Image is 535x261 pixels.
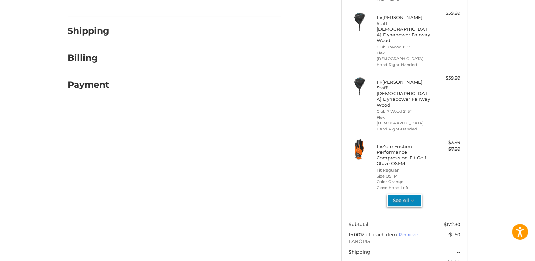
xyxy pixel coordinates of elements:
[377,144,431,167] h4: 1 x Zero Friction Performance Compression-Fit Golf Glove OSFM
[399,232,418,237] a: Remove
[377,14,431,43] h4: 1 x [PERSON_NAME] Staff [DEMOGRAPHIC_DATA] Dynapower Fairway Wood
[377,79,431,108] h4: 1 x [PERSON_NAME] Staff [DEMOGRAPHIC_DATA] Dynapower Fairway Wood
[432,146,460,153] div: $7.99
[68,52,109,63] h2: Billing
[377,126,431,132] li: Hand Right-Handed
[377,109,431,115] li: Club 7 Wood 21.5°
[349,232,399,237] span: 15.00% off each item
[349,221,368,227] span: Subtotal
[68,25,109,36] h2: Shipping
[387,194,422,207] button: See All
[349,238,460,245] span: LABOR15
[432,10,460,17] div: $59.99
[444,221,460,227] span: $172.30
[457,249,460,255] span: --
[447,232,460,237] span: -$1.50
[377,50,431,62] li: Flex [DEMOGRAPHIC_DATA]
[349,249,370,255] span: Shipping
[432,75,460,82] div: $59.99
[377,185,431,191] li: Glove Hand Left
[377,167,431,173] li: Fit Regular
[377,44,431,50] li: Club 3 Wood 15.5°
[477,242,535,261] iframe: Google Customer Reviews
[377,173,431,179] li: Size OSFM
[377,179,431,185] li: Color Orange
[432,139,460,146] div: $3.99
[68,79,109,90] h2: Payment
[377,62,431,68] li: Hand Right-Handed
[377,115,431,126] li: Flex [DEMOGRAPHIC_DATA]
